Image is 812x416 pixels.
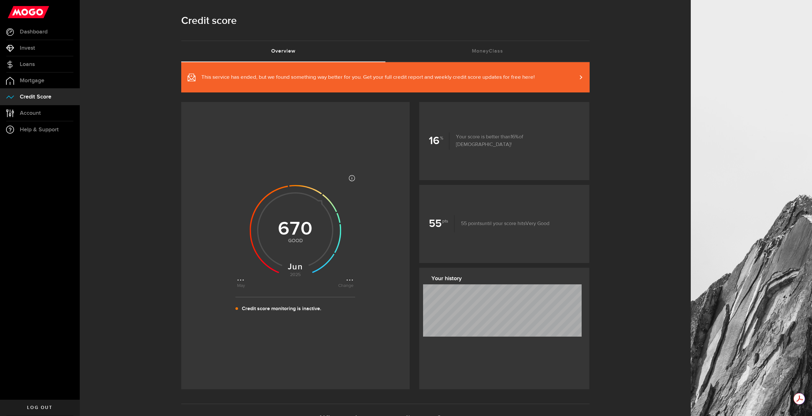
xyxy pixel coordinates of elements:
[181,13,590,29] h1: Credit score
[5,3,24,22] button: Open LiveChat chat widget
[525,221,549,226] span: Very Good
[20,78,44,84] span: Mortgage
[429,132,450,150] b: 16
[242,305,321,313] p: Credit score monitoring is inactive.
[20,45,35,51] span: Invest
[201,74,535,81] span: This service has ended, but we found something way better for you. Get your full credit report an...
[181,62,590,92] a: This service has ended, but we found something way better for you. Get your full credit report an...
[450,133,580,149] p: Your score is better than of [DEMOGRAPHIC_DATA]!
[510,135,519,140] span: 16
[20,94,51,100] span: Credit Score
[20,110,41,116] span: Account
[20,29,48,35] span: Dashboard
[20,127,59,133] span: Help & Support
[461,221,482,226] span: 55 points
[27,405,52,410] span: Log out
[455,220,549,228] p: until your score hits
[429,215,455,232] b: 55
[20,62,35,67] span: Loans
[181,40,590,62] ul: Tabs Navigation
[181,41,385,62] a: Overview
[431,274,582,284] h3: Your history
[385,41,590,62] a: MoneyClass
